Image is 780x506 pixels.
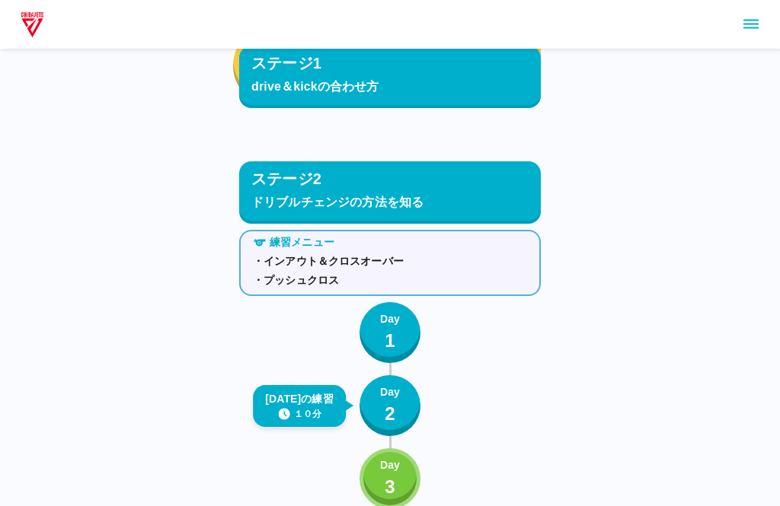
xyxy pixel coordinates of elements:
[738,11,764,37] button: sidemenu
[380,312,400,328] p: Day
[251,52,321,75] p: ステージ1
[233,25,315,107] button: fire_icon
[360,376,420,437] button: Day2
[253,254,527,270] p: ・インアウト＆クロスオーバー
[385,328,395,355] p: 1
[385,401,395,428] p: 2
[380,385,400,401] p: Day
[360,303,420,364] button: Day1
[251,168,321,191] p: ステージ2
[385,474,395,501] p: 3
[251,194,529,212] p: ドリブルチェンジの方法を知る
[253,273,527,289] p: ・プッシュクロス
[294,408,321,422] p: １０分
[270,235,334,251] p: 練習メニュー
[380,458,400,474] p: Day
[265,392,334,408] p: [DATE]の練習
[18,9,46,40] img: dummy
[251,78,529,96] p: drive＆kickの合わせ方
